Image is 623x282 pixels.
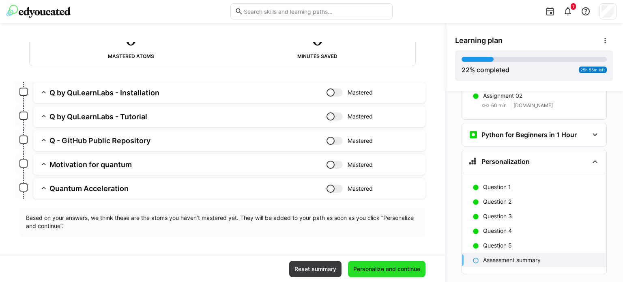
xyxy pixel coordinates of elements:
button: Reset summary [289,261,342,277]
span: Mastered [348,88,373,97]
span: Mastered [348,185,373,193]
h3: Python for Beginners in 1 Hour [481,131,577,139]
span: [DOMAIN_NAME] [513,102,553,109]
h3: Quantum Acceleration [49,184,327,193]
div: % completed [462,65,509,75]
span: Mastered [348,112,373,121]
p: Question 3 [483,212,512,220]
p: Assignment 02 [483,92,522,100]
h3: Motivation for quantum [49,160,327,169]
p: Question 5 [483,241,512,250]
input: Search skills and learning paths… [243,8,388,15]
span: Reset summary [293,265,337,273]
span: 22 [462,66,470,74]
div: Minutes saved [297,54,337,59]
span: 60 min [491,102,507,109]
h3: Q by QuLearnLabs - Tutorial [49,112,327,121]
h3: Q by QuLearnLabs - Installation [49,88,327,97]
h2: 0 [311,27,323,50]
span: 1 [572,4,574,9]
span: Mastered [348,161,373,169]
p: Question 2 [483,198,511,206]
button: Personalize and continue [348,261,425,277]
p: Assessment summary [483,256,541,264]
span: Mastered [348,137,373,145]
h3: Q - GitHub Public Repository [49,136,327,145]
div: Mastered atoms [108,54,154,59]
span: 25h 55m left [580,67,605,72]
p: Question 4 [483,227,512,235]
span: Learning plan [455,36,503,45]
span: Personalize and continue [352,265,421,273]
div: Based on your answers, we think these are the atoms you haven’t mastered yet. They will be added ... [19,207,425,237]
h2: 0 [125,27,136,50]
h3: Personalization [481,157,530,166]
p: Question 1 [483,183,511,191]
